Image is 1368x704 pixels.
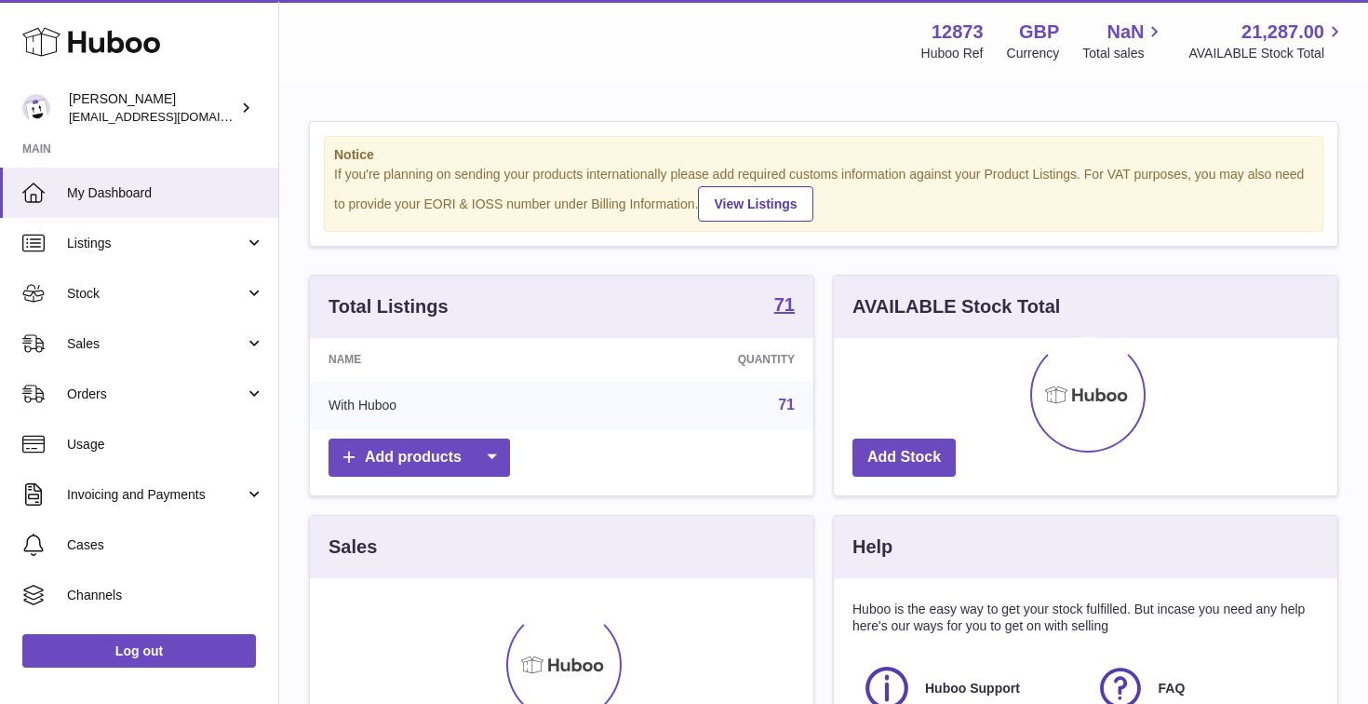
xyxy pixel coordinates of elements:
span: NaN [1106,20,1144,45]
a: 21,287.00 AVAILABLE Stock Total [1188,20,1346,62]
span: Sales [67,335,245,353]
strong: Notice [334,146,1313,164]
div: Huboo Ref [921,45,984,62]
span: 21,287.00 [1241,20,1324,45]
span: Stock [67,285,245,303]
th: Quantity [575,338,813,381]
span: [EMAIL_ADDRESS][DOMAIN_NAME] [69,109,274,124]
span: FAQ [1159,680,1186,697]
img: tikhon.oleinikov@sleepandglow.com [22,94,50,122]
a: Log out [22,634,256,668]
th: Name [310,338,575,381]
a: 71 [774,295,795,318]
span: Channels [67,587,264,604]
strong: 12873 [932,20,984,45]
span: My Dashboard [67,184,264,202]
strong: 71 [774,295,795,314]
td: With Huboo [310,381,575,429]
a: 71 [778,397,795,413]
h3: Total Listings [329,294,449,319]
div: Currency [1007,45,1060,62]
a: NaN Total sales [1082,20,1165,62]
span: Huboo Support [925,680,1020,697]
div: If you're planning on sending your products internationally please add required customs informati... [334,166,1313,222]
span: Invoicing and Payments [67,486,245,504]
span: Orders [67,386,245,403]
span: AVAILABLE Stock Total [1188,45,1346,62]
span: Usage [67,436,264,454]
p: Huboo is the easy way to get your stock fulfilled. But incase you need any help here's our ways f... [852,601,1319,636]
a: Add products [329,439,510,477]
h3: AVAILABLE Stock Total [852,294,1060,319]
strong: GBP [1019,20,1059,45]
div: [PERSON_NAME] [69,90,236,126]
span: Cases [67,536,264,554]
span: Total sales [1082,45,1165,62]
a: View Listings [698,186,812,222]
a: Add Stock [852,439,956,477]
span: Listings [67,235,245,252]
h3: Help [852,535,892,560]
h3: Sales [329,535,377,560]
